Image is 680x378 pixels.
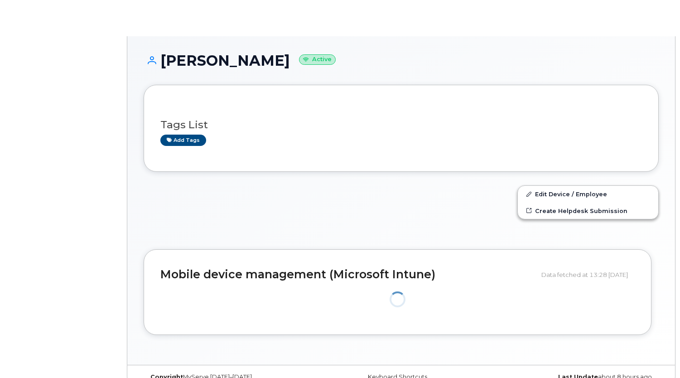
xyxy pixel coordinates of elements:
[160,119,642,131] h3: Tags List
[541,266,635,283] div: Data fetched at 13:28 [DATE]
[160,135,206,146] a: Add tags
[160,268,535,281] h2: Mobile device management (Microsoft Intune)
[518,186,658,202] a: Edit Device / Employee
[518,203,658,219] a: Create Helpdesk Submission
[144,53,659,68] h1: [PERSON_NAME]
[299,54,336,65] small: Active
